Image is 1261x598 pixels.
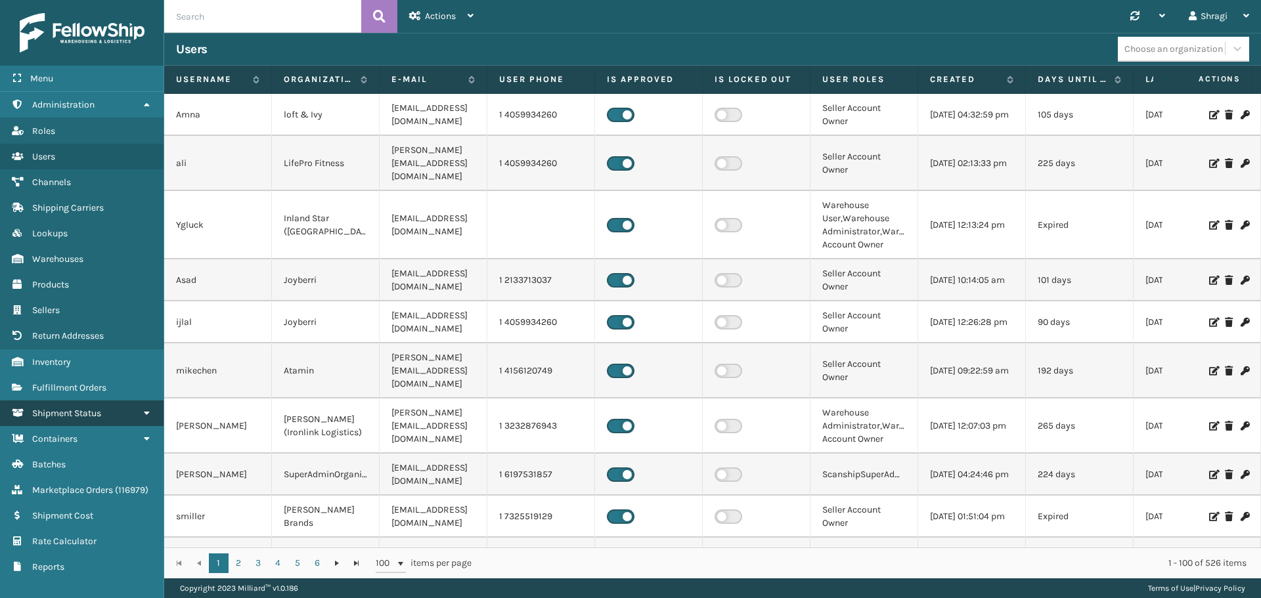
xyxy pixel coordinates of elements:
[380,94,487,136] td: [EMAIL_ADDRESS][DOMAIN_NAME]
[380,454,487,496] td: [EMAIL_ADDRESS][DOMAIN_NAME]
[284,74,354,85] label: Organization
[32,484,113,496] span: Marketplace Orders
[32,408,101,419] span: Shipment Status
[1225,159,1233,168] i: Delete
[288,553,307,573] a: 5
[918,191,1026,259] td: [DATE] 12:13:24 pm
[164,454,272,496] td: [PERSON_NAME]
[1225,421,1233,431] i: Delete
[1209,318,1217,327] i: Edit
[1038,74,1108,85] label: Days until password expires
[32,433,77,444] span: Containers
[1225,276,1233,285] i: Delete
[272,301,380,343] td: Joyberri
[487,398,595,454] td: 1 3232876943
[918,94,1026,136] td: [DATE] 04:32:59 pm
[918,454,1026,496] td: [DATE] 04:24:46 pm
[1241,512,1249,521] i: Change Password
[32,228,68,239] span: Lookups
[115,484,148,496] span: ( 116979 )
[918,343,1026,398] td: [DATE] 09:22:59 am
[229,553,248,573] a: 2
[1134,136,1241,191] td: [DATE] 02:04:24 pm
[1026,496,1134,538] td: Expired
[499,74,583,85] label: User phone
[268,553,288,573] a: 4
[391,74,462,85] label: E-mail
[1026,191,1134,259] td: Expired
[1134,496,1241,538] td: [DATE] 01:21:44 pm
[1134,343,1241,398] td: [DATE] 04:10:30 pm
[272,398,380,454] td: [PERSON_NAME] (Ironlink Logistics)
[376,557,395,570] span: 100
[1134,94,1241,136] td: [DATE] 08:35:13 am
[272,343,380,398] td: Atamin
[607,74,690,85] label: Is Approved
[180,578,298,598] p: Copyright 2023 Milliard™ v 1.0.186
[1241,318,1249,327] i: Change Password
[487,259,595,301] td: 1 2133713037
[1134,454,1241,496] td: [DATE] 05:03:20 pm
[1225,221,1233,230] i: Delete
[822,74,906,85] label: User Roles
[164,301,272,343] td: ijlal
[347,553,366,573] a: Go to the last page
[1225,318,1233,327] i: Delete
[490,557,1247,570] div: 1 - 100 of 526 items
[1241,159,1249,168] i: Change Password
[1209,512,1217,521] i: Edit
[487,94,595,136] td: 1 4059934260
[918,398,1026,454] td: [DATE] 12:07:03 pm
[1241,221,1249,230] i: Change Password
[1195,584,1245,593] a: Privacy Policy
[307,553,327,573] a: 6
[32,305,60,316] span: Sellers
[1209,159,1217,168] i: Edit
[1134,191,1241,259] td: [DATE] 08:12:54 pm
[930,74,1000,85] label: Created
[32,459,66,470] span: Batches
[810,398,918,454] td: Warehouse Administrator,Warehouse Account Owner
[1241,276,1249,285] i: Change Password
[32,279,69,290] span: Products
[327,553,347,573] a: Go to the next page
[487,496,595,538] td: 1 7325519129
[1225,110,1233,119] i: Delete
[164,259,272,301] td: Asad
[164,136,272,191] td: ali
[1209,366,1217,375] i: Edit
[425,11,456,22] span: Actions
[272,94,380,136] td: loft & Ivy
[351,558,362,568] span: Go to the last page
[487,538,595,580] td: 1 7188407246
[272,538,380,580] td: Oaktiv
[1209,421,1217,431] i: Edit
[1209,470,1217,479] i: Edit
[1209,221,1217,230] i: Edit
[380,398,487,454] td: [PERSON_NAME][EMAIL_ADDRESS][DOMAIN_NAME]
[176,74,246,85] label: Username
[32,253,83,265] span: Warehouses
[487,343,595,398] td: 1 4156120749
[380,538,487,580] td: [EMAIL_ADDRESS][DOMAIN_NAME]
[272,136,380,191] td: LifePro Fitness
[32,151,55,162] span: Users
[810,538,918,580] td: Seller Account Owner
[32,382,106,393] span: Fulfillment Orders
[1026,454,1134,496] td: 224 days
[164,538,272,580] td: [PERSON_NAME]
[248,553,268,573] a: 3
[1148,584,1193,593] a: Terms of Use
[1145,74,1216,85] label: Last Seen
[32,202,104,213] span: Shipping Carriers
[918,301,1026,343] td: [DATE] 12:26:28 pm
[380,301,487,343] td: [EMAIL_ADDRESS][DOMAIN_NAME]
[32,356,71,368] span: Inventory
[1134,301,1241,343] td: [DATE] 07:03:58 pm
[1026,398,1134,454] td: 265 days
[1026,301,1134,343] td: 90 days
[1026,94,1134,136] td: 105 days
[32,561,64,572] span: Reports
[380,259,487,301] td: [EMAIL_ADDRESS][DOMAIN_NAME]
[272,191,380,259] td: Inland Star ([GEOGRAPHIC_DATA])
